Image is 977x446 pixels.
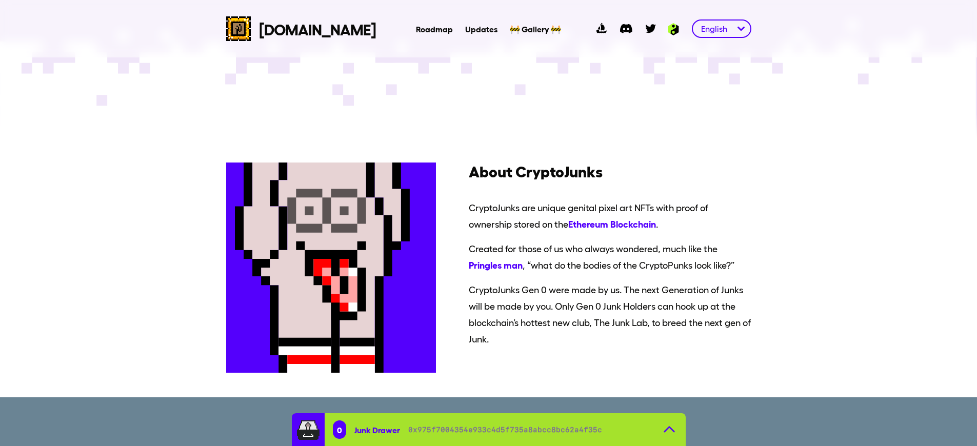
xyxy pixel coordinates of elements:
[663,23,684,35] img: Ambition logo
[469,195,751,236] span: CryptoJunks are unique genital pixel art NFTs with proof of ownership stored on the .
[408,424,602,435] span: 0x975f7004354e933c4d5f735a8abcc8bc62a4f35c
[416,24,453,34] a: Roadmap
[568,216,656,231] span: Ethereum Blockchain
[226,146,469,389] img: landing_about_junk.3d58f796.svg
[354,424,400,435] span: Junk Drawer
[589,16,614,41] a: opensea
[337,424,342,435] span: 0
[226,16,251,41] img: cryptojunks logo
[296,417,321,442] img: junkdrawer.d9bd258c.svg
[469,161,751,180] h3: About CryptoJunks
[259,19,376,38] span: [DOMAIN_NAME]
[639,16,663,41] a: twitter
[510,24,561,34] a: 🚧 Gallery 🚧
[226,16,376,41] a: cryptojunks logo[DOMAIN_NAME]
[614,16,639,41] a: discord
[465,24,497,34] a: Updates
